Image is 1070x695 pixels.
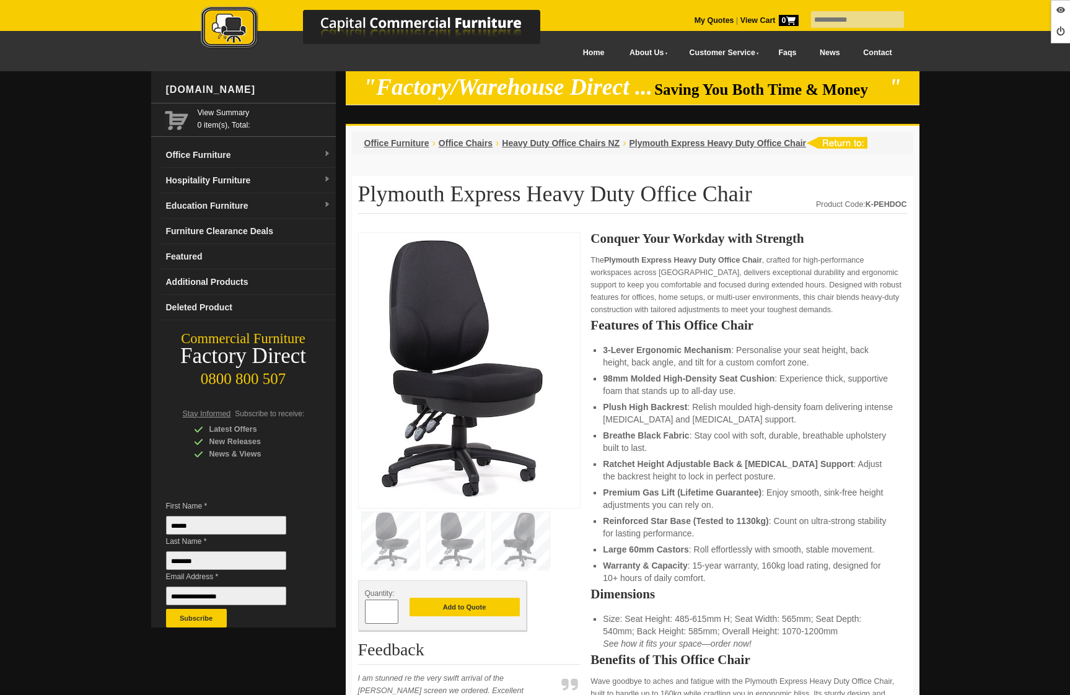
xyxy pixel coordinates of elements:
[779,15,799,26] span: 0
[695,16,734,25] a: My Quotes
[675,39,766,67] a: Customer Service
[603,543,894,556] li: : Roll effortlessly with smooth, stable movement.
[194,435,312,448] div: New Releases
[358,640,581,665] h2: Feedback
[603,613,894,650] li: Size: Seat Height: 485-615mm H; Seat Width: 565mm; Seat Depth: 540mm; Back Height: 585mm; Overall...
[166,587,286,605] input: Email Address *
[161,142,336,168] a: Office Furnituredropdown
[166,535,305,548] span: Last Name *
[767,39,809,67] a: Faqs
[364,138,429,148] a: Office Furniture
[161,295,336,320] a: Deleted Product
[603,486,894,511] li: : Enjoy smooth, sink-free height adjustments you can rely on.
[603,487,761,497] strong: Premium Gas Lift (Lifetime Guarantee)
[432,137,436,149] li: ›
[358,182,907,214] h1: Plymouth Express Heavy Duty Office Chair
[166,516,286,535] input: First Name *
[603,431,689,440] strong: Breathe Black Fabric
[808,39,851,67] a: News
[603,374,774,383] strong: 98mm Molded High-Density Seat Cushion
[603,459,853,469] strong: Ratchet Height Adjustable Back & [MEDICAL_DATA] Support
[590,588,906,600] h2: Dimensions
[183,409,231,418] span: Stay Informed
[851,39,903,67] a: Contact
[323,176,331,183] img: dropdown
[167,6,600,55] a: Capital Commercial Furniture Logo
[198,107,331,129] span: 0 item(s), Total:
[816,198,907,211] div: Product Code:
[604,256,762,264] strong: Plymouth Express Heavy Duty Office Chair
[194,448,312,460] div: News & Views
[323,151,331,158] img: dropdown
[806,137,867,149] img: return to
[603,458,894,483] li: : Adjust the backrest height to lock in perfect posture.
[590,254,906,316] p: The , crafted for high-performance workspaces across [GEOGRAPHIC_DATA], delivers exceptional dura...
[151,364,336,388] div: 0800 800 507
[235,409,304,418] span: Subscribe to receive:
[654,81,887,98] span: Saving You Both Time & Money
[167,6,600,51] img: Capital Commercial Furniture Logo
[888,74,901,100] em: "
[603,401,894,426] li: : Relish moulded high-density foam delivering intense [MEDICAL_DATA] and [MEDICAL_DATA] support.
[365,589,395,598] span: Quantity:
[166,570,305,583] span: Email Address *
[616,39,675,67] a: About Us
[166,609,227,627] button: Subscribe
[151,347,336,365] div: Factory Direct
[738,16,798,25] a: View Cart0
[866,200,907,209] strong: K-PEHDOC
[161,71,336,108] div: [DOMAIN_NAME]
[603,515,894,540] li: : Count on ultra-strong stability for lasting performance.
[496,137,499,149] li: ›
[603,345,731,355] strong: 3-Lever Ergonomic Mechanism
[603,544,689,554] strong: Large 60mm Castors
[439,138,493,148] a: Office Chairs
[603,559,894,584] li: : 15-year warranty, 160kg load rating, designed for 10+ hours of daily comfort.
[151,330,336,347] div: Commercial Furniture
[198,107,331,119] a: View Summary
[161,168,336,193] a: Hospitality Furnituredropdown
[629,138,806,148] a: Plymouth Express Heavy Duty Office Chair
[161,219,336,244] a: Furniture Clearance Deals
[603,516,768,526] strong: Reinforced Star Base (Tested to 1130kg)
[161,269,336,295] a: Additional Products
[161,193,336,219] a: Education Furnituredropdown
[623,137,626,149] li: ›
[363,74,652,100] em: "Factory/Warehouse Direct ...
[166,551,286,570] input: Last Name *
[502,138,620,148] a: Heavy Duty Office Chairs NZ
[194,423,312,435] div: Latest Offers
[603,561,687,570] strong: Warranty & Capacity
[603,429,894,454] li: : Stay cool with soft, durable, breathable upholstery built to last.
[603,402,687,412] strong: Plush High Backrest
[166,500,305,512] span: First Name *
[603,639,752,649] em: See how it fits your space—order now!
[590,319,906,331] h2: Features of This Office Chair
[590,653,906,666] h2: Benefits of This Office Chair
[603,344,894,369] li: : Personalise your seat height, back height, back angle, and tilt for a custom comfort zone.
[590,232,906,245] h2: Conquer Your Workday with Strength
[161,244,336,269] a: Featured
[740,16,799,25] strong: View Cart
[603,372,894,397] li: : Experience thick, supportive foam that stands up to all-day use.
[365,239,551,498] img: Plymouth Express Heavy Duty Office Chair with 3-lever ergonomic adjustments, high-density cushion...
[323,201,331,209] img: dropdown
[410,598,520,616] button: Add to Quote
